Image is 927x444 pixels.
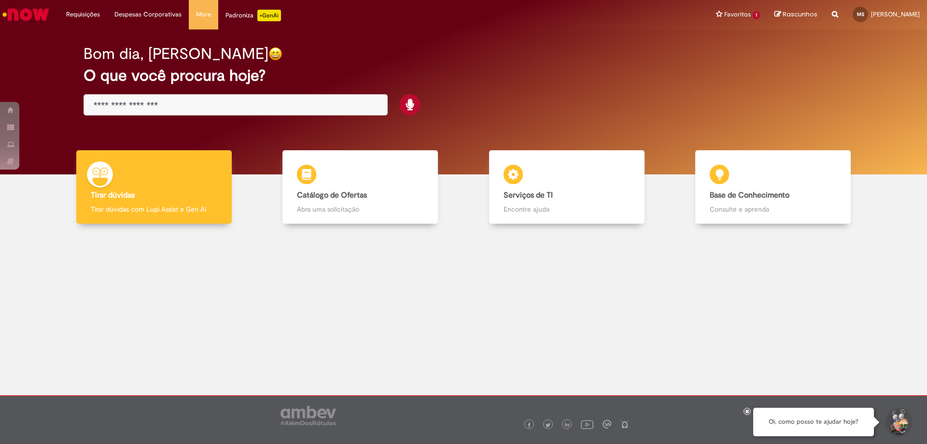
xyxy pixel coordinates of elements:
div: Oi, como posso te ajudar hoje? [753,408,874,436]
a: Rascunhos [774,10,817,19]
p: Tirar dúvidas com Lupi Assist e Gen Ai [91,204,217,214]
p: Encontre ajuda [504,204,630,214]
img: logo_footer_ambev_rotulo_gray.png [281,406,336,425]
img: logo_footer_linkedin.png [565,422,570,428]
img: ServiceNow [1,5,51,24]
p: Consulte e aprenda [710,204,836,214]
b: Catálogo de Ofertas [297,190,367,200]
img: logo_footer_workplace.png [603,420,611,429]
button: Iniciar Conversa de Suporte [884,408,913,437]
h2: O que você procura hoje? [84,67,844,84]
a: Base de Conhecimento Consulte e aprenda [670,150,877,224]
span: Favoritos [724,10,751,19]
a: Serviços de TI Encontre ajuda [463,150,670,224]
p: +GenAi [257,10,281,21]
b: Tirar dúvidas [91,190,135,200]
p: Abra uma solicitação [297,204,423,214]
img: logo_footer_facebook.png [527,423,532,428]
h2: Bom dia, [PERSON_NAME] [84,45,268,62]
img: logo_footer_naosei.png [620,420,629,429]
b: Base de Conhecimento [710,190,789,200]
a: Catálogo de Ofertas Abra uma solicitação [257,150,464,224]
span: Requisições [66,10,100,19]
span: 1 [753,11,760,19]
div: Padroniza [225,10,281,21]
span: MS [857,11,864,17]
img: happy-face.png [268,47,282,61]
a: Tirar dúvidas Tirar dúvidas com Lupi Assist e Gen Ai [51,150,257,224]
span: Despesas Corporativas [114,10,182,19]
img: logo_footer_youtube.png [581,418,593,430]
span: More [196,10,211,19]
span: [PERSON_NAME] [871,10,920,18]
b: Serviços de TI [504,190,553,200]
span: Rascunhos [783,10,817,19]
img: logo_footer_twitter.png [546,423,550,428]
